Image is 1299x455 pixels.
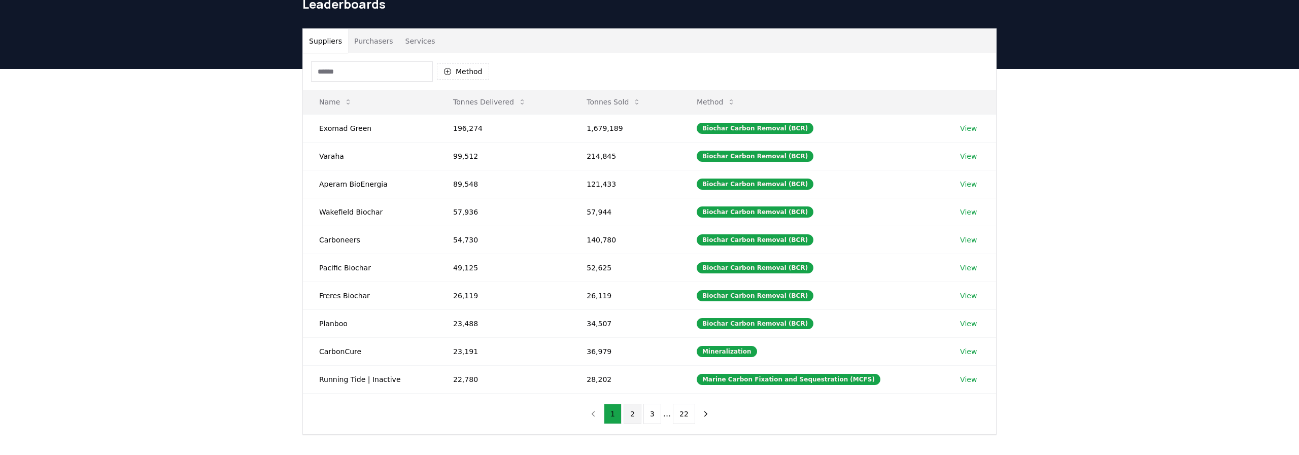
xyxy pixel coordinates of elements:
[960,263,977,273] a: View
[624,404,641,424] button: 2
[570,142,680,170] td: 214,845
[303,365,437,393] td: Running Tide | Inactive
[303,198,437,226] td: Wakefield Biochar
[960,179,977,189] a: View
[570,365,680,393] td: 28,202
[697,262,813,273] div: Biochar Carbon Removal (BCR)
[960,151,977,161] a: View
[960,235,977,245] a: View
[570,309,680,337] td: 34,507
[437,365,570,393] td: 22,780
[960,123,977,133] a: View
[673,404,695,424] button: 22
[697,290,813,301] div: Biochar Carbon Removal (BCR)
[697,318,813,329] div: Biochar Carbon Removal (BCR)
[643,404,661,424] button: 3
[303,29,348,53] button: Suppliers
[570,114,680,142] td: 1,679,189
[303,282,437,309] td: Freres Biochar
[960,374,977,384] a: View
[303,254,437,282] td: Pacific Biochar
[303,170,437,198] td: Aperam BioEnergia
[437,309,570,337] td: 23,488
[303,309,437,337] td: Planboo
[697,404,714,424] button: next page
[437,337,570,365] td: 23,191
[697,123,813,134] div: Biochar Carbon Removal (BCR)
[570,337,680,365] td: 36,979
[578,92,649,112] button: Tonnes Sold
[689,92,744,112] button: Method
[348,29,399,53] button: Purchasers
[303,226,437,254] td: Carboneers
[570,198,680,226] td: 57,944
[697,151,813,162] div: Biochar Carbon Removal (BCR)
[604,404,622,424] button: 1
[697,374,880,385] div: Marine Carbon Fixation and Sequestration (MCFS)
[960,319,977,329] a: View
[303,114,437,142] td: Exomad Green
[960,346,977,357] a: View
[437,226,570,254] td: 54,730
[437,170,570,198] td: 89,548
[960,207,977,217] a: View
[697,234,813,246] div: Biochar Carbon Removal (BCR)
[303,142,437,170] td: Varaha
[697,346,757,357] div: Mineralization
[437,282,570,309] td: 26,119
[303,337,437,365] td: CarbonCure
[437,142,570,170] td: 99,512
[437,114,570,142] td: 196,274
[437,63,489,80] button: Method
[311,92,360,112] button: Name
[437,198,570,226] td: 57,936
[437,254,570,282] td: 49,125
[445,92,534,112] button: Tonnes Delivered
[663,408,671,420] li: ...
[570,226,680,254] td: 140,780
[697,179,813,190] div: Biochar Carbon Removal (BCR)
[570,170,680,198] td: 121,433
[399,29,441,53] button: Services
[697,206,813,218] div: Biochar Carbon Removal (BCR)
[570,282,680,309] td: 26,119
[570,254,680,282] td: 52,625
[960,291,977,301] a: View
